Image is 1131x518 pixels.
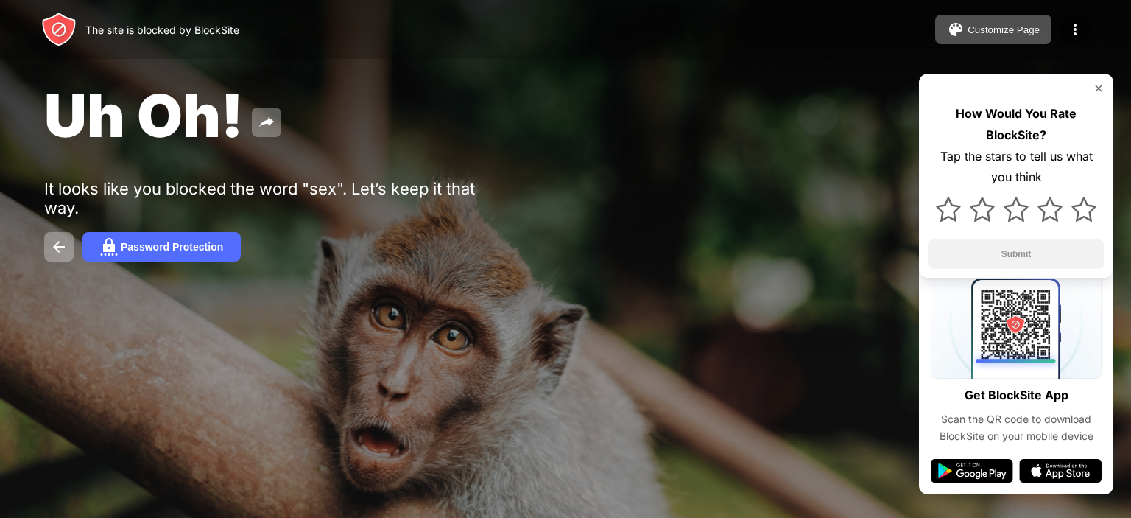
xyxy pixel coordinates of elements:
[121,241,223,253] div: Password Protection
[85,24,239,36] div: The site is blocked by BlockSite
[928,146,1104,189] div: Tap the stars to tell us what you think
[44,179,499,217] div: It looks like you blocked the word "sex". Let’s keep it that way.
[41,12,77,47] img: header-logo.svg
[44,332,392,500] iframe: Banner
[1066,21,1084,38] img: menu-icon.svg
[82,232,241,262] button: Password Protection
[970,197,995,222] img: star.svg
[1093,83,1104,94] img: rate-us-close.svg
[258,113,275,131] img: share.svg
[965,385,1068,406] div: Get BlockSite App
[931,411,1102,444] div: Scan the QR code to download BlockSite on your mobile device
[931,459,1013,483] img: google-play.svg
[100,238,118,256] img: password.svg
[935,15,1051,44] button: Customize Page
[1071,197,1096,222] img: star.svg
[928,103,1104,146] div: How Would You Rate BlockSite?
[1019,459,1102,483] img: app-store.svg
[1004,197,1029,222] img: star.svg
[968,24,1040,35] div: Customize Page
[928,239,1104,269] button: Submit
[936,197,961,222] img: star.svg
[44,80,243,151] span: Uh Oh!
[947,21,965,38] img: pallet.svg
[1037,197,1063,222] img: star.svg
[50,238,68,256] img: back.svg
